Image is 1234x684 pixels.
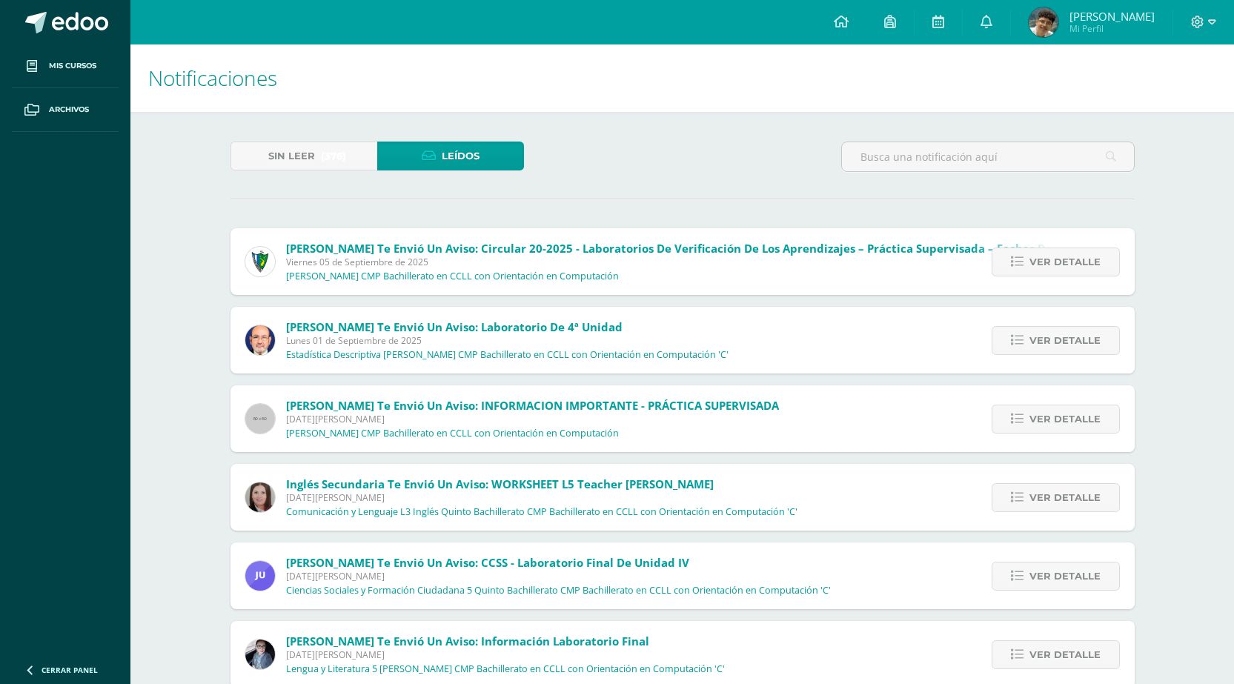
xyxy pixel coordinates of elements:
p: Lengua y Literatura 5 [PERSON_NAME] CMP Bachillerato en CCLL con Orientación en Computación 'C' [286,663,725,675]
span: Ver detalle [1029,405,1101,433]
img: 9f174a157161b4ddbe12118a61fed988.png [245,247,275,276]
span: Ver detalle [1029,641,1101,668]
span: [PERSON_NAME] te envió un aviso: INFORMACION IMPORTANTE - PRÁCTICA SUPERVISADA [286,398,779,413]
a: Sin leer(376) [230,142,377,170]
span: Mi Perfil [1069,22,1155,35]
span: Ver detalle [1029,327,1101,354]
span: (376) [321,142,346,170]
span: Viernes 05 de Septiembre de 2025 [286,256,1090,268]
span: Inglés Secundaria te envió un aviso: WORKSHEET L5 Teacher [PERSON_NAME] [286,477,714,491]
img: ab825f76496ce879a332b5b359da3262.png [1029,7,1058,37]
img: 6b7a2a75a6c7e6282b1a1fdce061224c.png [245,325,275,355]
span: Leídos [442,142,480,170]
span: Notificaciones [148,64,277,92]
span: [DATE][PERSON_NAME] [286,491,797,504]
p: [PERSON_NAME] CMP Bachillerato en CCLL con Orientación en Computación [286,428,619,439]
span: [DATE][PERSON_NAME] [286,570,831,582]
span: Cerrar panel [42,665,98,675]
img: 0261123e46d54018888246571527a9cf.png [245,561,275,591]
span: Sin leer [268,142,315,170]
p: Estadística Descriptiva [PERSON_NAME] CMP Bachillerato en CCLL con Orientación en Computación 'C' [286,349,729,361]
p: [PERSON_NAME] CMP Bachillerato en CCLL con Orientación en Computación [286,270,619,282]
span: [PERSON_NAME] te envió un aviso: Circular 20-2025 - Laboratorios de Verificación de los Aprendiza... [286,241,1090,256]
span: [DATE][PERSON_NAME] [286,413,779,425]
span: [DATE][PERSON_NAME] [286,648,725,661]
p: Comunicación y Lenguaje L3 Inglés Quinto Bachillerato CMP Bachillerato en CCLL con Orientación en... [286,506,797,518]
span: Ver detalle [1029,248,1101,276]
span: Ver detalle [1029,562,1101,590]
a: Mis cursos [12,44,119,88]
img: 8af0450cf43d44e38c4a1497329761f3.png [245,482,275,512]
span: Ver detalle [1029,484,1101,511]
span: [PERSON_NAME] [1069,9,1155,24]
a: Leídos [377,142,524,170]
span: Lunes 01 de Septiembre de 2025 [286,334,729,347]
span: [PERSON_NAME] te envió un aviso: Información laboratorio final [286,634,649,648]
input: Busca una notificación aquí [842,142,1134,171]
span: Mis cursos [49,60,96,72]
img: 702136d6d401d1cd4ce1c6f6778c2e49.png [245,640,275,669]
span: Archivos [49,104,89,116]
p: Ciencias Sociales y Formación Ciudadana 5 Quinto Bachillerato CMP Bachillerato en CCLL con Orient... [286,585,831,597]
span: [PERSON_NAME] te envió un aviso: Laboratorio de 4ª Unidad [286,319,623,334]
a: Archivos [12,88,119,132]
img: 60x60 [245,404,275,434]
span: [PERSON_NAME] te envió un aviso: CCSS - Laboratorio final de unidad IV [286,555,689,570]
